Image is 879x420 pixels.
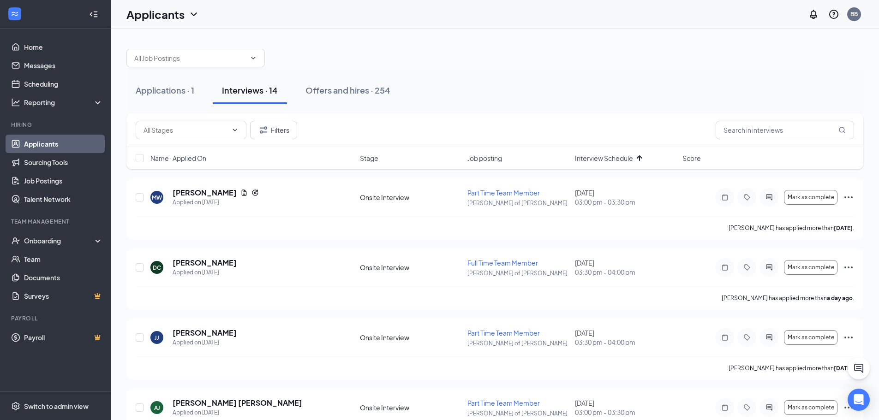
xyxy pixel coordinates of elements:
[848,389,870,411] div: Open Intercom Messenger
[764,194,775,201] svg: ActiveChat
[741,264,753,271] svg: Tag
[173,398,302,408] h5: [PERSON_NAME] [PERSON_NAME]
[250,121,297,139] button: Filter Filters
[10,9,19,18] svg: WorkstreamLogo
[24,236,95,245] div: Onboarding
[188,9,199,20] svg: ChevronDown
[126,6,185,22] h1: Applicants
[467,409,569,417] p: [PERSON_NAME] of [PERSON_NAME]
[575,408,677,417] span: 03:00 pm - 03:30 pm
[575,154,633,163] span: Interview Schedule
[360,403,462,412] div: Onsite Interview
[788,334,834,341] span: Mark as complete
[467,154,502,163] span: Job posting
[250,54,257,62] svg: ChevronDown
[575,267,677,277] span: 03:30 pm - 04:00 pm
[575,328,677,347] div: [DATE]
[144,125,227,135] input: All Stages
[467,329,540,337] span: Part Time Team Member
[24,328,103,347] a: PayrollCrown
[828,9,839,20] svg: QuestionInfo
[155,334,159,342] div: JJ
[173,198,259,207] div: Applied on [DATE]
[843,262,854,273] svg: Ellipses
[11,218,101,225] div: Team Management
[173,188,237,198] h5: [PERSON_NAME]
[173,268,237,277] div: Applied on [DATE]
[153,264,161,272] div: DC
[467,189,540,197] span: Part Time Team Member
[827,295,853,302] b: a day ago
[722,294,854,302] p: [PERSON_NAME] has applied more than .
[719,404,730,411] svg: Note
[11,121,101,129] div: Hiring
[24,402,89,411] div: Switch to admin view
[719,334,730,341] svg: Note
[467,269,569,277] p: [PERSON_NAME] of [PERSON_NAME]
[764,334,775,341] svg: ActiveChat
[305,84,390,96] div: Offers and hires · 254
[24,190,103,208] a: Talent Network
[834,225,853,231] b: [DATE]
[467,399,540,407] span: Part Time Team Member
[843,332,854,343] svg: Ellipses
[788,264,834,271] span: Mark as complete
[808,9,819,20] svg: Notifications
[173,258,237,268] h5: [PERSON_NAME]
[24,98,103,107] div: Reporting
[222,84,278,96] div: Interviews · 14
[843,192,854,203] svg: Ellipses
[467,259,538,267] span: Full Time Team Member
[24,135,103,153] a: Applicants
[729,224,854,232] p: [PERSON_NAME] has applied more than .
[258,124,269,136] svg: Filter
[11,402,20,411] svg: Settings
[764,264,775,271] svg: ActiveChat
[764,404,775,411] svg: ActiveChat
[788,194,834,201] span: Mark as complete
[251,189,259,196] svg: Reapply
[11,98,20,107] svg: Analysis
[24,287,103,305] a: SurveysCrown
[784,400,837,415] button: Mark as complete
[154,404,160,412] div: AJ
[134,53,246,63] input: All Job Postings
[24,38,103,56] a: Home
[741,334,753,341] svg: Tag
[784,260,837,275] button: Mark as complete
[173,328,237,338] h5: [PERSON_NAME]
[360,263,462,272] div: Onsite Interview
[719,264,730,271] svg: Note
[729,364,854,372] p: [PERSON_NAME] has applied more than .
[741,404,753,411] svg: Tag
[24,153,103,172] a: Sourcing Tools
[575,398,677,417] div: [DATE]
[11,314,101,322] div: Payroll
[838,126,846,134] svg: MagnifyingGlass
[467,199,569,207] p: [PERSON_NAME] of [PERSON_NAME]
[360,154,378,163] span: Stage
[24,250,103,268] a: Team
[719,194,730,201] svg: Note
[848,357,870,379] button: ChatActive
[716,121,854,139] input: Search in interviews
[784,190,837,205] button: Mark as complete
[360,333,462,342] div: Onsite Interview
[853,363,864,374] svg: ChatActive
[24,172,103,190] a: Job Postings
[575,258,677,277] div: [DATE]
[150,154,206,163] span: Name · Applied On
[575,337,677,347] span: 03:30 pm - 04:00 pm
[231,126,239,134] svg: ChevronDown
[784,330,837,345] button: Mark as complete
[173,338,237,347] div: Applied on [DATE]
[152,194,162,201] div: MW
[741,194,753,201] svg: Tag
[136,84,194,96] div: Applications · 1
[240,189,248,196] svg: Document
[360,193,462,202] div: Onsite Interview
[682,154,701,163] span: Score
[843,402,854,413] svg: Ellipses
[173,408,302,417] div: Applied on [DATE]
[834,365,853,372] b: [DATE]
